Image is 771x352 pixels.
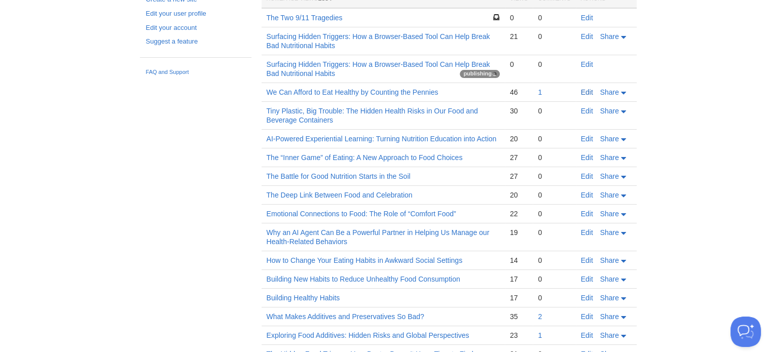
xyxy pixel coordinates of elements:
div: 30 [510,106,528,115]
div: 21 [510,32,528,41]
div: 0 [538,190,570,200]
div: 0 [538,275,570,284]
div: 0 [538,256,570,265]
a: Edit [581,275,593,283]
a: Suggest a feature [146,36,245,47]
span: Share [600,275,619,283]
a: 1 [538,331,542,339]
a: The Deep Link Between Food and Celebration [267,191,413,199]
a: Surfacing Hidden Triggers: How a Browser-Based Tool Can Help Break Bad Nutritional Habits [267,32,490,50]
a: What Makes Additives and Preservatives So Bad? [267,312,424,321]
a: Edit [581,32,593,41]
div: 46 [510,88,528,97]
a: Exploring Food Additives: Hidden Risks and Global Perspectives [267,331,469,339]
a: The Battle for Good Nutrition Starts in the Soil [267,172,411,180]
div: 0 [510,60,528,69]
a: FAQ and Support [146,68,245,77]
img: loading-tiny-gray.gif [492,72,496,76]
a: Edit your user profile [146,9,245,19]
div: 20 [510,134,528,143]
div: 0 [538,172,570,181]
div: 0 [538,60,570,69]
a: Edit [581,14,593,22]
a: Edit [581,256,593,264]
a: 1 [538,88,542,96]
a: Tiny Plastic, Big Trouble: The Hidden Health Risks in Our Food and Beverage Containers [267,107,478,124]
span: Share [600,312,619,321]
a: AI-Powered Experiential Learning: Turning Nutrition Education into Action [267,135,497,143]
div: 0 [538,13,570,22]
div: 19 [510,228,528,237]
a: Edit [581,228,593,237]
a: Building Healthy Habits [267,294,340,302]
span: Share [600,191,619,199]
a: Edit [581,153,593,162]
span: Share [600,294,619,302]
span: Share [600,256,619,264]
span: Share [600,135,619,143]
a: Edit [581,60,593,68]
a: Surfacing Hidden Triggers: How a Browser-Based Tool Can Help Break Bad Nutritional Habits [267,60,490,77]
a: Why an AI Agent Can Be a Powerful Partner in Helping Us Manage our Health-Related Behaviors [267,228,490,246]
div: 20 [510,190,528,200]
div: 27 [510,172,528,181]
div: 0 [538,209,570,218]
span: Share [600,107,619,115]
span: Share [600,172,619,180]
a: We Can Afford to Eat Healthy by Counting the Pennies [267,88,438,96]
span: Share [600,331,619,339]
span: Share [600,32,619,41]
span: Share [600,210,619,218]
span: publishing [460,70,500,78]
a: The “Inner Game” of Eating: A New Approach to Food Choices [267,153,463,162]
a: How to Change Your Eating Habits in Awkward Social Settings [267,256,463,264]
a: Edit [581,172,593,180]
a: Edit [581,294,593,302]
span: Share [600,228,619,237]
span: Share [600,88,619,96]
div: 27 [510,153,528,162]
div: 0 [538,106,570,115]
a: Edit [581,312,593,321]
a: The Two 9/11 Tragedies [267,14,343,22]
div: 0 [538,32,570,41]
a: Edit [581,88,593,96]
div: 23 [510,331,528,340]
a: Edit [581,191,593,199]
a: Edit your account [146,23,245,33]
div: 17 [510,275,528,284]
iframe: Help Scout Beacon - Open [730,317,761,347]
a: Building New Habits to Reduce Unhealthy Food Consumption [267,275,460,283]
a: Edit [581,107,593,115]
div: 0 [538,228,570,237]
div: 35 [510,312,528,321]
a: Edit [581,210,593,218]
a: Emotional Connections to Food: The Role of “Comfort Food” [267,210,456,218]
div: 22 [510,209,528,218]
a: Edit [581,331,593,339]
div: 0 [538,293,570,302]
a: 2 [538,312,542,321]
span: Share [600,153,619,162]
a: Edit [581,135,593,143]
div: 0 [510,13,528,22]
div: 0 [538,134,570,143]
div: 14 [510,256,528,265]
div: 17 [510,293,528,302]
div: 0 [538,153,570,162]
